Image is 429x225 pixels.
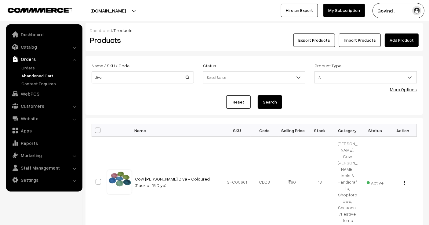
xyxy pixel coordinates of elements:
[404,181,405,185] img: Menu
[114,28,133,33] span: Products
[8,8,72,12] img: COMMMERCE
[226,95,251,109] a: Reset
[203,72,305,83] span: Select Status
[135,176,210,188] a: Cow [PERSON_NAME] Diya - Coloured (Pack of 15 Diya)
[323,4,365,17] a: My Subscription
[339,33,381,47] a: Import Products
[251,124,278,137] th: Code
[90,28,112,33] a: Dashboard
[412,6,421,15] img: user
[8,125,80,136] a: Apps
[203,62,216,69] label: Status
[314,62,341,69] label: Product Type
[315,72,416,83] span: All
[389,124,417,137] th: Action
[20,65,80,71] a: Orders
[8,174,80,185] a: Settings
[223,124,251,137] th: SKU
[278,124,306,137] th: Selling Price
[8,29,80,40] a: Dashboard
[306,124,334,137] th: Stock
[334,124,362,137] th: Category
[8,100,80,111] a: Customers
[20,72,80,79] a: Abandoned Cart
[8,6,61,13] a: COMMMERCE
[8,113,80,124] a: Website
[367,178,384,186] span: Active
[90,27,419,33] div: /
[20,80,80,87] a: Contact Enquires
[373,3,424,18] button: Govind .
[8,88,80,99] a: WebPOS
[314,71,417,83] span: All
[8,41,80,52] a: Catalog
[258,95,282,109] button: Search
[92,71,194,83] input: Name / SKU / Code
[69,3,147,18] button: [DOMAIN_NAME]
[8,54,80,65] a: Orders
[8,138,80,149] a: Reports
[361,124,389,137] th: Status
[385,33,419,47] a: Add Product
[92,62,129,69] label: Name / SKU / Code
[8,150,80,161] a: Marketing
[390,87,417,92] a: More Options
[203,71,305,83] span: Select Status
[293,33,335,47] button: Export Products
[132,124,223,137] th: Name
[90,35,193,45] h2: Products
[281,4,318,17] a: Hire an Expert
[8,162,80,173] a: Staff Management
